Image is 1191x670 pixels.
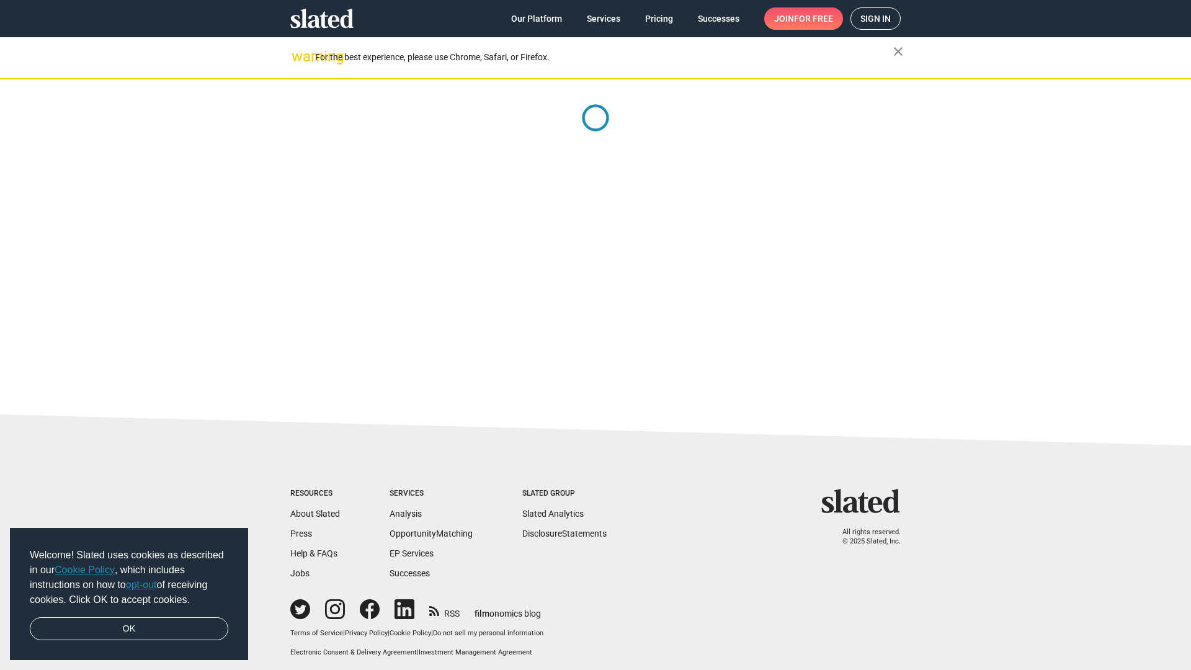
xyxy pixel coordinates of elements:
[635,7,683,30] a: Pricing
[688,7,749,30] a: Successes
[292,49,306,64] mat-icon: warning
[390,529,473,538] a: OpportunityMatching
[645,7,673,30] span: Pricing
[30,617,228,641] a: dismiss cookie message
[850,7,901,30] a: Sign in
[475,609,489,619] span: film
[388,629,390,637] span: |
[794,7,833,30] span: for free
[290,529,312,538] a: Press
[522,509,584,519] a: Slated Analytics
[577,7,630,30] a: Services
[345,629,388,637] a: Privacy Policy
[475,598,541,620] a: filmonomics blog
[290,648,417,656] a: Electronic Consent & Delivery Agreement
[126,579,157,590] a: opt-out
[891,44,906,59] mat-icon: close
[511,7,562,30] span: Our Platform
[343,629,345,637] span: |
[390,489,473,499] div: Services
[419,648,532,656] a: Investment Management Agreement
[290,489,340,499] div: Resources
[429,601,460,620] a: RSS
[390,548,434,558] a: EP Services
[829,528,901,546] p: All rights reserved. © 2025 Slated, Inc.
[390,629,431,637] a: Cookie Policy
[290,509,340,519] a: About Slated
[390,568,430,578] a: Successes
[390,509,422,519] a: Analysis
[290,568,310,578] a: Jobs
[315,49,893,66] div: For the best experience, please use Chrome, Safari, or Firefox.
[774,7,833,30] span: Join
[764,7,843,30] a: Joinfor free
[30,548,228,607] span: Welcome! Slated uses cookies as described in our , which includes instructions on how to of recei...
[522,529,607,538] a: DisclosureStatements
[55,565,115,575] a: Cookie Policy
[433,629,543,638] button: Do not sell my personal information
[698,7,739,30] span: Successes
[501,7,572,30] a: Our Platform
[860,8,891,29] span: Sign in
[522,489,607,499] div: Slated Group
[431,629,433,637] span: |
[587,7,620,30] span: Services
[417,648,419,656] span: |
[290,548,337,558] a: Help & FAQs
[290,629,343,637] a: Terms of Service
[10,528,248,661] div: cookieconsent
